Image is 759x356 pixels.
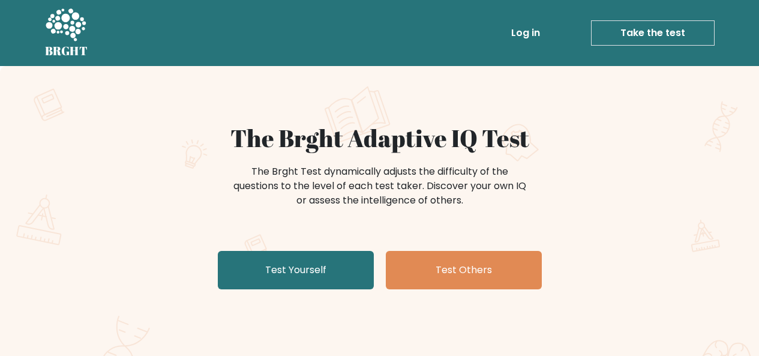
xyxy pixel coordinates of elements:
a: Log in [506,21,545,45]
div: The Brght Test dynamically adjusts the difficulty of the questions to the level of each test take... [230,164,530,208]
a: Take the test [591,20,715,46]
a: Test Others [386,251,542,289]
a: BRGHT [45,5,88,61]
h5: BRGHT [45,44,88,58]
a: Test Yourself [218,251,374,289]
h1: The Brght Adaptive IQ Test [87,124,673,152]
